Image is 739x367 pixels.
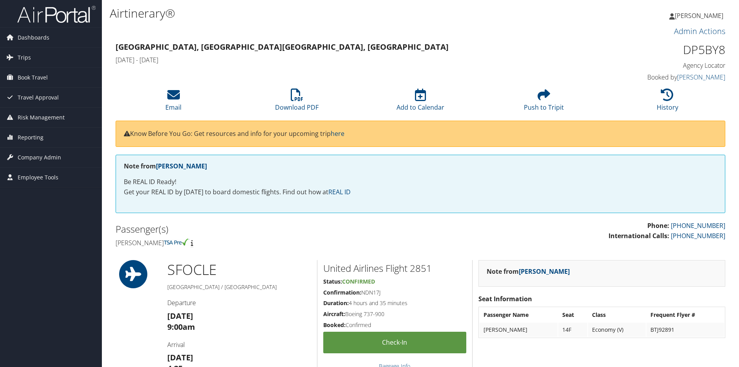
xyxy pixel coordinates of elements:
[323,332,467,353] a: Check-in
[323,310,467,318] h5: Boeing 737-900
[558,323,587,337] td: 14F
[588,308,646,322] th: Class
[677,73,725,81] a: [PERSON_NAME]
[167,322,195,332] strong: 9:00am
[323,262,467,275] h2: United Airlines Flight 2851
[18,128,43,147] span: Reporting
[582,42,726,58] h1: DP5BY8
[17,5,96,24] img: airportal-logo.png
[323,299,467,307] h5: 4 hours and 35 minutes
[647,308,724,322] th: Frequent Flyer #
[671,231,725,240] a: [PHONE_NUMBER]
[18,148,61,167] span: Company Admin
[116,239,415,247] h4: [PERSON_NAME]
[167,283,311,291] h5: [GEOGRAPHIC_DATA] / [GEOGRAPHIC_DATA]
[156,162,207,170] a: [PERSON_NAME]
[397,93,444,112] a: Add to Calendar
[323,321,467,329] h5: Confirmed
[328,188,351,196] a: REAL ID
[275,93,319,112] a: Download PDF
[582,61,726,70] h4: Agency Locator
[342,278,375,285] span: Confirmed
[657,93,678,112] a: History
[323,289,467,296] h5: NDN17J
[165,93,181,112] a: Email
[323,278,342,285] strong: Status:
[167,352,193,363] strong: [DATE]
[647,323,724,337] td: BTJ92891
[675,11,723,20] span: [PERSON_NAME]
[323,321,346,329] strong: Booked:
[647,221,669,230] strong: Phone:
[609,231,669,240] strong: International Calls:
[124,129,717,139] p: Know Before You Go: Get resources and info for your upcoming trip
[167,311,193,321] strong: [DATE]
[671,221,725,230] a: [PHONE_NUMBER]
[582,73,726,81] h4: Booked by
[487,267,570,276] strong: Note from
[323,299,349,307] strong: Duration:
[18,88,59,107] span: Travel Approval
[331,129,344,138] a: here
[669,4,731,27] a: [PERSON_NAME]
[164,239,189,246] img: tsa-precheck.png
[18,48,31,67] span: Trips
[18,168,58,187] span: Employee Tools
[480,308,558,322] th: Passenger Name
[124,162,207,170] strong: Note from
[167,340,311,349] h4: Arrival
[18,108,65,127] span: Risk Management
[588,323,646,337] td: Economy (V)
[558,308,587,322] th: Seat
[110,5,524,22] h1: Airtinerary®
[18,28,49,47] span: Dashboards
[519,267,570,276] a: [PERSON_NAME]
[323,310,345,318] strong: Aircraft:
[167,298,311,307] h4: Departure
[116,56,570,64] h4: [DATE] - [DATE]
[524,93,564,112] a: Push to Tripit
[323,289,361,296] strong: Confirmation:
[116,222,415,236] h2: Passenger(s)
[18,68,48,87] span: Book Travel
[124,177,717,197] p: Be REAL ID Ready! Get your REAL ID by [DATE] to board domestic flights. Find out how at
[674,26,725,36] a: Admin Actions
[480,323,558,337] td: [PERSON_NAME]
[116,42,449,52] strong: [GEOGRAPHIC_DATA], [GEOGRAPHIC_DATA] [GEOGRAPHIC_DATA], [GEOGRAPHIC_DATA]
[167,260,311,280] h1: SFO CLE
[478,295,532,303] strong: Seat Information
